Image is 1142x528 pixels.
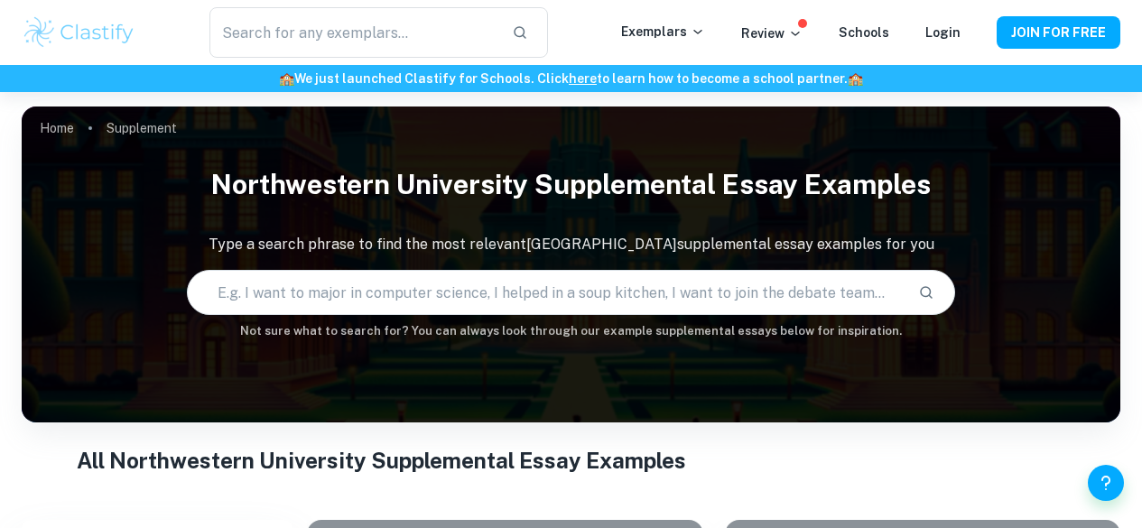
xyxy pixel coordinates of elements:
[22,234,1120,255] p: Type a search phrase to find the most relevant [GEOGRAPHIC_DATA] supplemental essay examples for you
[1088,465,1124,501] button: Help and Feedback
[621,22,705,42] p: Exemplars
[107,118,177,138] p: Supplement
[911,277,942,308] button: Search
[77,444,1065,477] h1: All Northwestern University Supplemental Essay Examples
[997,16,1120,49] button: JOIN FOR FREE
[741,23,803,43] p: Review
[925,25,961,40] a: Login
[839,25,889,40] a: Schools
[4,69,1138,88] h6: We just launched Clastify for Schools. Click to learn how to become a school partner.
[279,71,294,86] span: 🏫
[569,71,597,86] a: here
[848,71,863,86] span: 🏫
[22,322,1120,340] h6: Not sure what to search for? You can always look through our example supplemental essays below fo...
[188,267,905,318] input: E.g. I want to major in computer science, I helped in a soup kitchen, I want to join the debate t...
[22,14,136,51] img: Clastify logo
[209,7,498,58] input: Search for any exemplars...
[22,157,1120,212] h1: Northwestern University Supplemental Essay Examples
[40,116,74,141] a: Home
